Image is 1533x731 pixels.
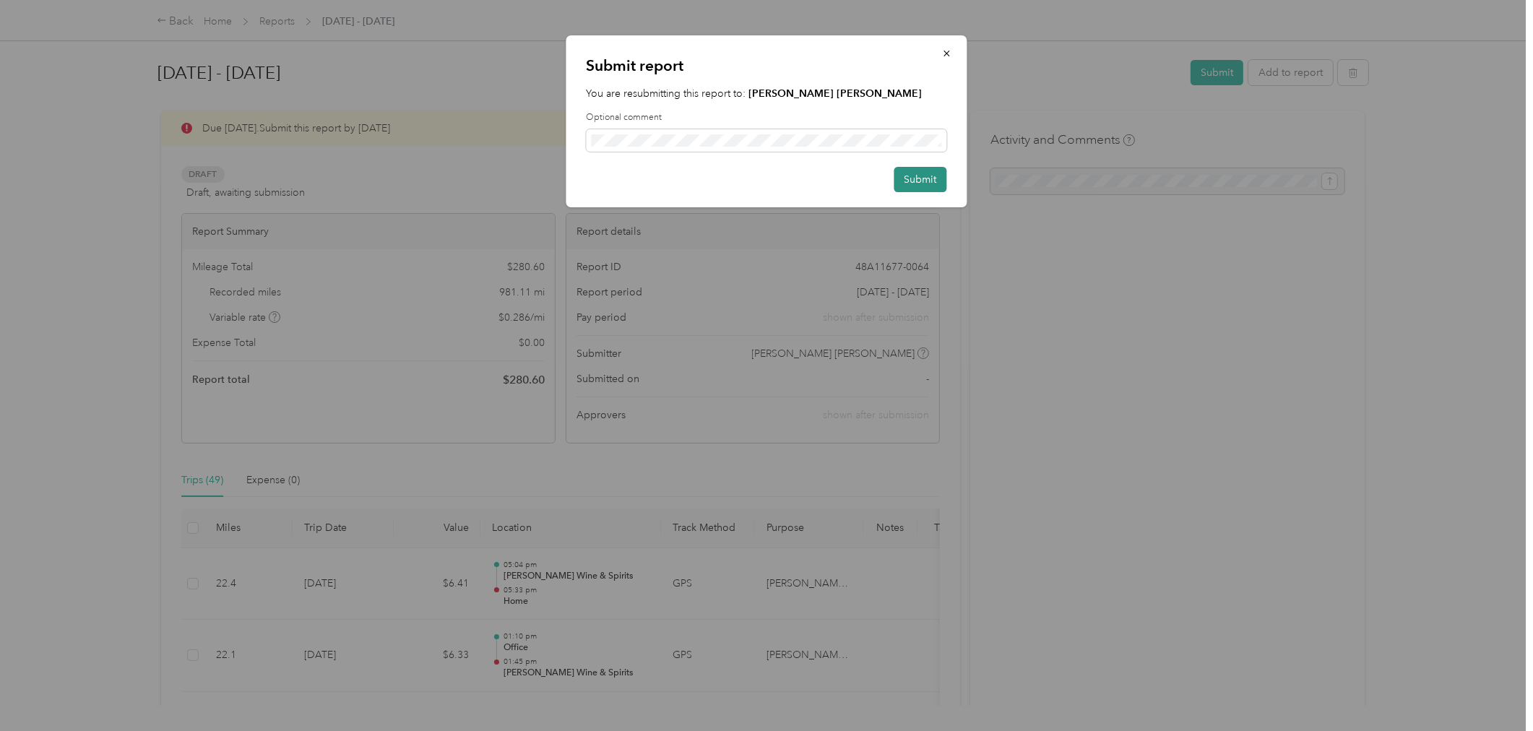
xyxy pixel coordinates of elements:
[1452,650,1533,731] iframe: Everlance-gr Chat Button Frame
[587,56,947,76] p: Submit report
[894,167,947,192] button: Submit
[587,86,947,101] p: You are resubmitting this report to:
[749,87,923,100] strong: [PERSON_NAME] [PERSON_NAME]
[587,111,947,124] label: Optional comment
